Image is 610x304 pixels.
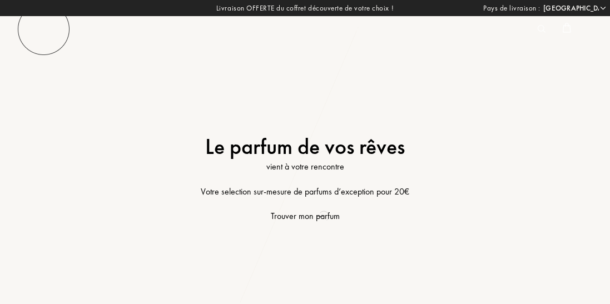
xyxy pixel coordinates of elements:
img: burger_white.png [17,3,70,56]
h1: Le parfum de vos rêves [25,133,585,160]
span: Pays de livraison : [483,3,540,14]
div: Votre selection sur-mesure de parfums d’exception pour 20€ [25,185,585,198]
div: Trouver mon parfum [271,210,340,223]
img: cart_white.svg [562,23,571,33]
div: Sommelier du Parfum [239,23,372,35]
img: search_icn_white.svg [537,25,545,33]
a: Trouver mon parfumanimation [271,210,340,223]
div: vient à votre rencontre [25,160,585,173]
span: ( 0 ) [577,22,588,34]
div: animation [313,205,335,227]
